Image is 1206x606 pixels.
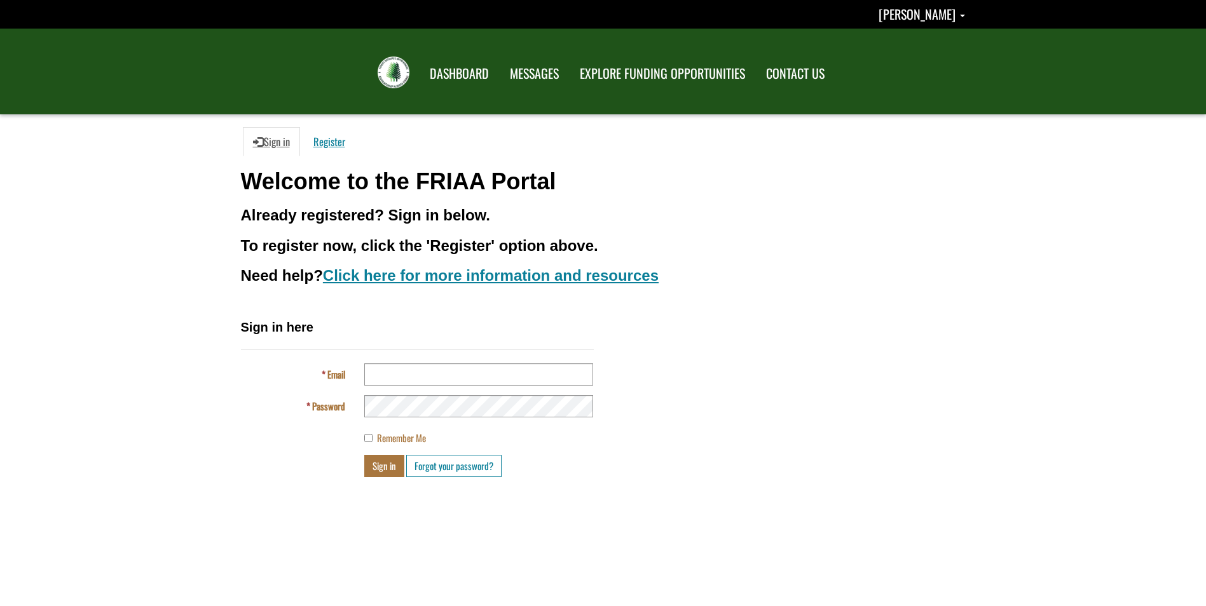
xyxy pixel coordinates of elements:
span: [PERSON_NAME] [879,4,956,24]
a: EXPLORE FUNDING OPPORTUNITIES [570,58,755,90]
span: Sign in here [241,320,313,334]
button: Sign in [364,455,404,477]
a: Register [303,127,355,156]
span: Remember Me [377,431,426,445]
a: Forgot your password? [406,455,502,477]
a: MESSAGES [500,58,568,90]
h3: Need help? [241,267,966,284]
h1: Welcome to the FRIAA Portal [241,169,966,194]
span: Password [312,399,345,413]
h3: To register now, click the 'Register' option above. [241,238,966,254]
input: Remember Me [364,434,373,442]
a: Kevin Kuhn [879,4,965,24]
span: Email [327,367,345,381]
a: CONTACT US [757,58,834,90]
nav: Main Navigation [418,54,834,90]
a: Sign in [243,127,300,156]
img: FRIAA Submissions Portal [378,57,409,88]
a: Click here for more information and resources [323,267,659,284]
h3: Already registered? Sign in below. [241,207,966,224]
a: DASHBOARD [420,58,498,90]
